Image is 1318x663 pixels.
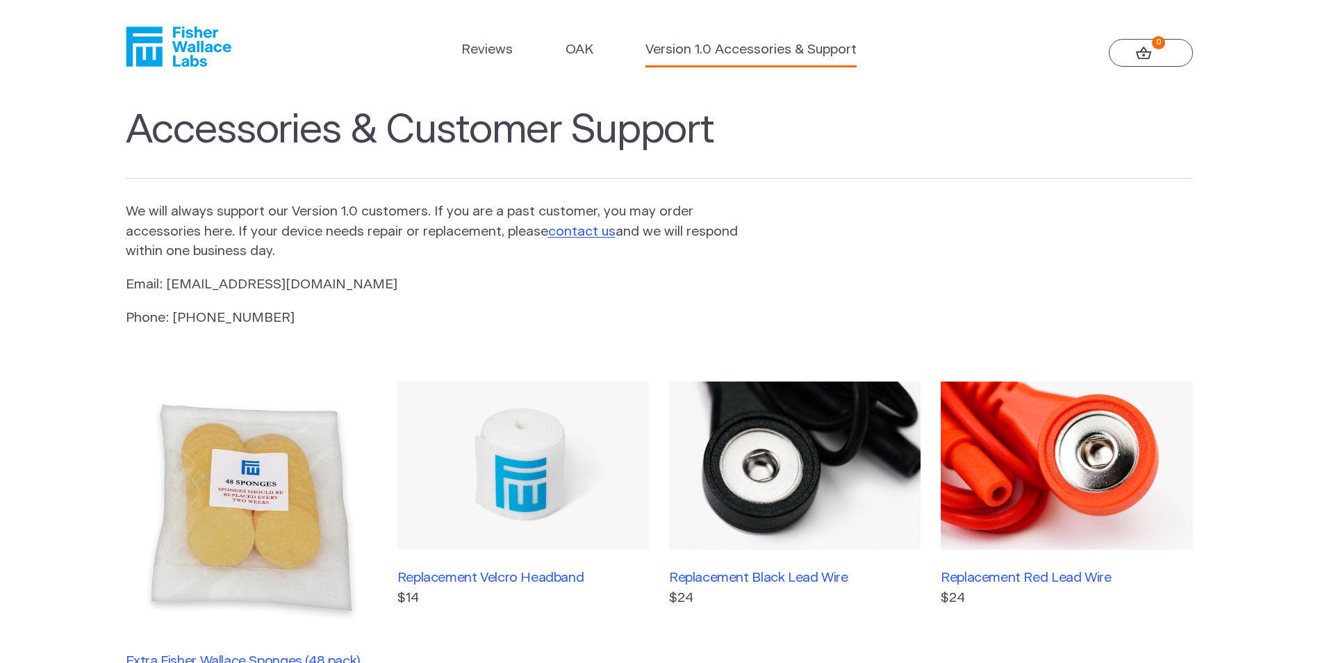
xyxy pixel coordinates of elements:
img: Replacement Red Lead Wire [941,382,1192,550]
p: $24 [941,589,1192,609]
a: OAK [566,40,593,60]
p: $24 [669,589,921,609]
a: contact us [548,225,616,238]
h3: Replacement Black Lead Wire [669,570,921,586]
a: 0 [1109,39,1193,67]
p: Phone: [PHONE_NUMBER] [126,309,740,329]
h1: Accessories & Customer Support [126,107,1193,179]
p: $14 [397,589,649,609]
p: Email: [EMAIL_ADDRESS][DOMAIN_NAME] [126,275,740,295]
a: Fisher Wallace [126,26,231,67]
h3: Replacement Red Lead Wire [941,570,1192,586]
a: Version 1.0 Accessories & Support [645,40,857,60]
a: Reviews [461,40,513,60]
img: Replacement Velcro Headband [397,382,649,550]
img: Extra Fisher Wallace Sponges (48 pack) [126,382,377,633]
p: We will always support our Version 1.0 customers. If you are a past customer, you may order acces... [126,202,740,262]
img: Replacement Black Lead Wire [669,382,921,550]
h3: Replacement Velcro Headband [397,570,649,586]
strong: 0 [1152,36,1165,49]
